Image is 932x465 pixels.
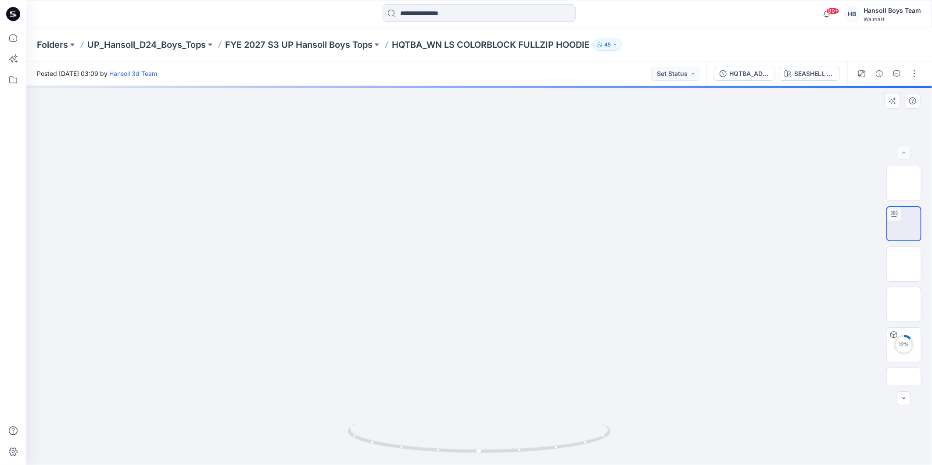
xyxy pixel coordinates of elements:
[87,39,206,51] a: UP_Hansoll_D24_Boys_Tops
[844,6,860,22] div: HB
[714,67,775,81] button: HQTBA_ADM FC_REV_WN LS COLORBLOCK FULLZIP HOODIE
[729,69,770,79] div: HQTBA_ADM FC_REV_WN LS COLORBLOCK FULLZIP HOODIE
[593,39,622,51] button: 45
[37,69,157,78] span: Posted [DATE] 03:09 by
[392,39,590,51] p: HQTBA_WN LS COLORBLOCK FULLZIP HOODIE
[794,69,835,79] div: SEASHELL WHITE
[779,67,840,81] button: SEASHELL WHITE
[826,7,839,14] span: 99+
[109,70,157,77] a: Hansoll 3d Team
[864,5,921,16] div: Hansoll Boys Team
[872,67,886,81] button: Details
[604,40,611,50] p: 45
[864,16,921,22] div: Walmart
[225,39,373,51] a: FYE 2027 S3 UP Hansoll Boys Tops
[893,341,914,348] div: 12 %
[37,39,68,51] a: Folders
